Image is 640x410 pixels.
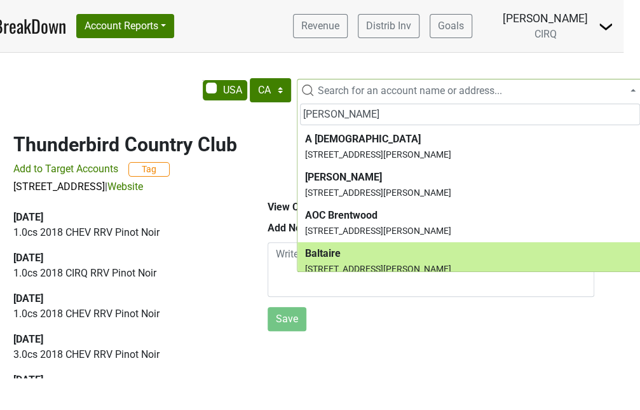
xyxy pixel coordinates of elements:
[13,332,238,347] div: [DATE]
[13,306,238,322] p: 1.0 cs 2018 CHEV RRV Pinot Noir
[305,247,341,259] b: Baltaire
[107,181,143,193] a: Website
[305,133,421,145] b: A [DEMOGRAPHIC_DATA]
[503,10,588,27] div: [PERSON_NAME]
[293,14,348,38] a: Revenue
[13,179,594,195] p: |
[13,163,118,175] span: Add to Target Accounts
[305,226,451,236] small: [STREET_ADDRESS][PERSON_NAME]
[13,291,238,306] div: [DATE]
[13,266,238,281] p: 1.0 cs 2018 CIRQ RRV Pinot Noir
[430,14,472,38] a: Goals
[598,19,613,34] img: Dropdown Menu
[305,149,451,160] small: [STREET_ADDRESS][PERSON_NAME]
[76,14,174,38] button: Account Reports
[13,347,238,362] p: 3.0 cs 2018 CHEV RRV Pinot Noir
[534,28,557,40] span: CIRQ
[268,307,306,331] button: Save
[305,171,382,183] b: [PERSON_NAME]
[305,188,451,198] small: [STREET_ADDRESS][PERSON_NAME]
[13,372,238,388] div: [DATE]
[305,264,451,274] small: [STREET_ADDRESS][PERSON_NAME]
[13,225,238,240] p: 1.0 cs 2018 CHEV RRV Pinot Noir
[268,222,333,234] b: Add New Note
[13,181,105,193] a: [STREET_ADDRESS]
[128,162,170,177] button: Tag
[305,209,378,221] b: AOC Brentwood
[13,210,238,225] div: [DATE]
[13,133,594,156] h2: Thunderbird Country Club
[318,85,502,97] span: Search for an account name or address...
[358,14,419,38] a: Distrib Inv
[13,250,238,266] div: [DATE]
[268,201,332,213] b: View Contacts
